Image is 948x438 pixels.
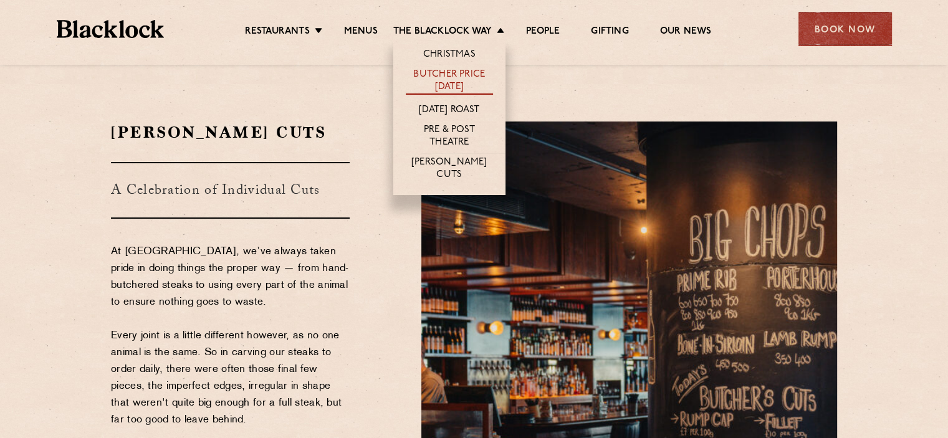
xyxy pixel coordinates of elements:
[406,69,493,95] a: Butcher Price [DATE]
[660,26,712,39] a: Our News
[798,12,892,46] div: Book Now
[111,121,350,143] h2: [PERSON_NAME] Cuts
[406,124,493,150] a: Pre & Post Theatre
[419,104,479,118] a: [DATE] Roast
[393,26,492,39] a: The Blacklock Way
[591,26,628,39] a: Gifting
[111,162,350,219] h3: A Celebration of Individual Cuts
[406,156,493,183] a: [PERSON_NAME] Cuts
[57,20,165,38] img: BL_Textured_Logo-footer-cropped.svg
[245,26,310,39] a: Restaurants
[344,26,378,39] a: Menus
[423,49,476,62] a: Christmas
[526,26,560,39] a: People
